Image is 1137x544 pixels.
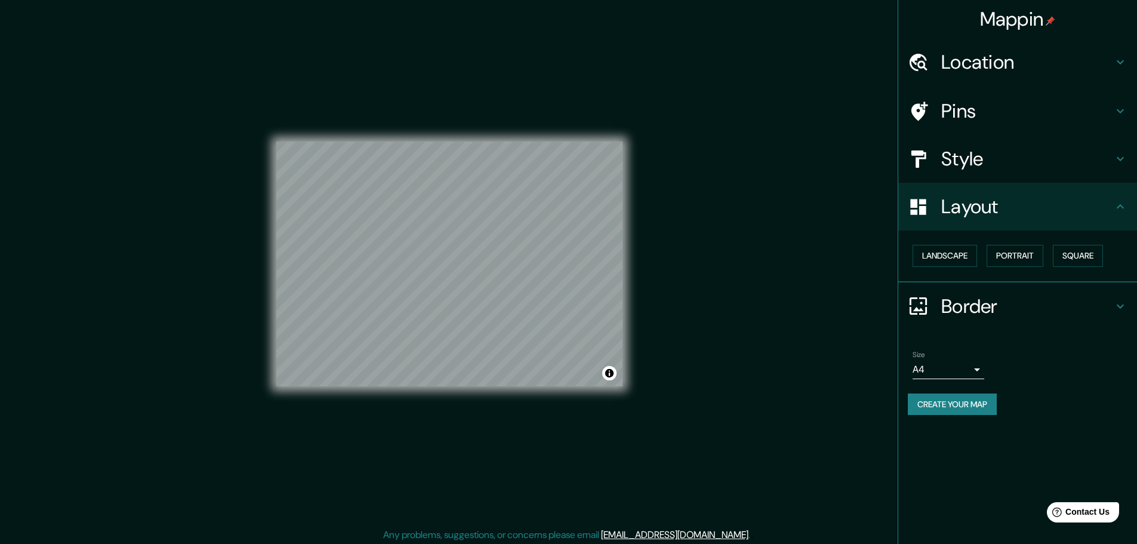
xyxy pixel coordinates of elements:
[980,7,1056,31] h4: Mappin
[601,528,748,541] a: [EMAIL_ADDRESS][DOMAIN_NAME]
[941,147,1113,171] h4: Style
[913,245,977,267] button: Landscape
[898,183,1137,230] div: Layout
[941,50,1113,74] h4: Location
[913,360,984,379] div: A4
[941,294,1113,318] h4: Border
[1031,497,1124,531] iframe: Help widget launcher
[1046,16,1055,26] img: pin-icon.png
[913,349,925,359] label: Size
[941,195,1113,219] h4: Layout
[276,142,623,386] canvas: Map
[898,38,1137,86] div: Location
[752,528,754,542] div: .
[898,87,1137,135] div: Pins
[941,99,1113,123] h4: Pins
[898,282,1137,330] div: Border
[1053,245,1103,267] button: Square
[383,528,750,542] p: Any problems, suggestions, or concerns please email .
[750,528,752,542] div: .
[908,394,997,416] button: Create your map
[987,245,1043,267] button: Portrait
[602,366,617,380] button: Toggle attribution
[898,135,1137,183] div: Style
